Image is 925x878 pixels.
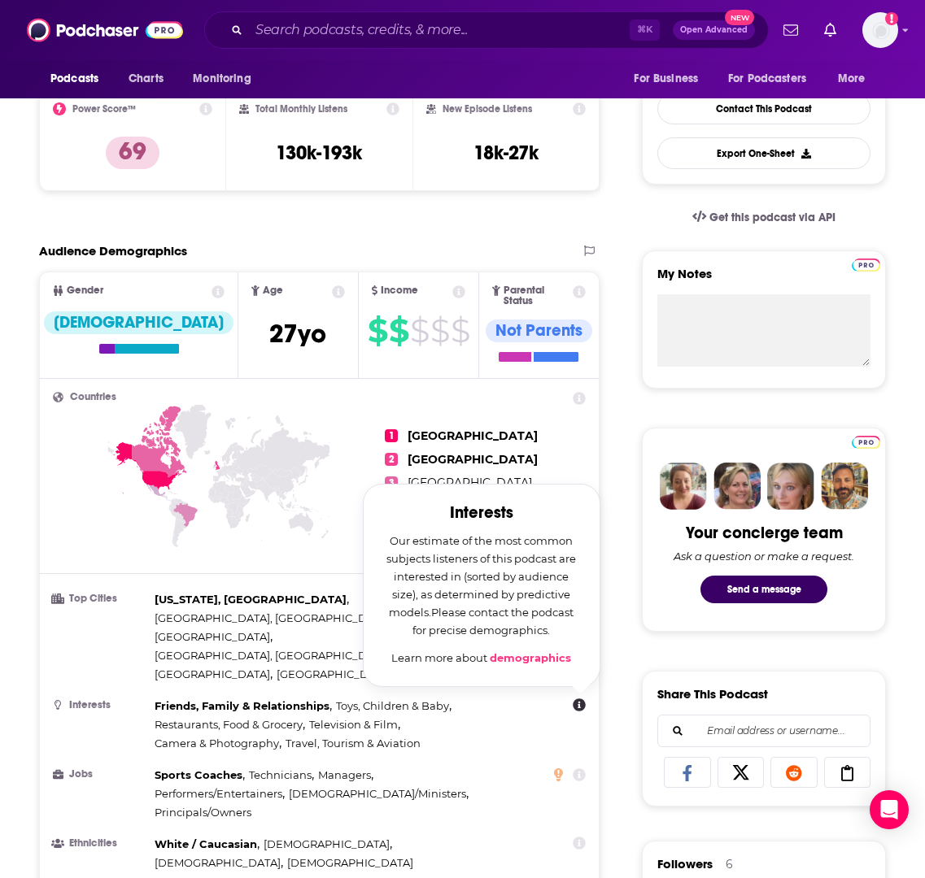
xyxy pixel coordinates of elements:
p: Our estimate of the most common subjects listeners of this podcast are interested in (sorted by a... [383,532,580,639]
h3: 130k-193k [276,141,362,165]
span: More [838,67,866,90]
span: , [155,697,332,715]
span: , [155,590,349,609]
img: Podchaser - Follow, Share and Rate Podcasts [27,15,183,46]
span: $ [430,318,449,344]
div: Your concierge team [686,523,843,543]
span: , [155,785,285,803]
span: White / Caucasian [155,837,257,850]
span: Travel, Tourism & Aviation [286,737,421,750]
input: Email address or username... [671,715,857,746]
img: Jules Profile [767,463,814,510]
span: Technicians [249,768,312,781]
span: $ [368,318,387,344]
span: , [336,697,452,715]
span: [DEMOGRAPHIC_DATA] [287,856,413,869]
a: Share on X/Twitter [718,757,765,788]
span: Monitoring [193,67,251,90]
span: 3 [385,476,398,489]
span: , [155,854,283,872]
span: New [725,10,754,25]
span: For Business [634,67,698,90]
span: Charts [129,67,164,90]
div: [DEMOGRAPHIC_DATA] [44,311,233,334]
span: 27 yo [269,318,326,350]
span: [GEOGRAPHIC_DATA] [155,667,270,680]
span: , [155,734,281,753]
button: Export One-Sheet [657,137,870,169]
span: , [155,715,305,734]
span: , [155,835,260,854]
button: Send a message [700,576,827,603]
span: Followers [657,856,713,871]
a: Show notifications dropdown [777,16,805,44]
svg: Add a profile image [885,12,898,25]
a: Share on Reddit [770,757,818,788]
span: [GEOGRAPHIC_DATA] [155,630,270,643]
span: [GEOGRAPHIC_DATA] [408,428,538,443]
button: open menu [181,63,272,94]
span: Open Advanced [680,26,748,34]
h2: Interests [383,504,580,522]
span: Sports Coaches [155,768,242,781]
span: Gender [67,285,103,296]
span: [GEOGRAPHIC_DATA], [GEOGRAPHIC_DATA] [155,611,391,624]
h3: Top Cities [53,593,148,604]
span: [GEOGRAPHIC_DATA] [408,452,538,467]
span: Television & Film [309,718,398,731]
p: 69 [106,137,159,169]
div: Search followers [657,715,870,747]
span: Restaurants, Food & Grocery [155,718,303,731]
span: , [155,628,273,646]
span: [DEMOGRAPHIC_DATA] [155,856,281,869]
h3: 18k-27k [473,141,539,165]
h2: Total Monthly Listens [255,103,347,115]
span: [GEOGRAPHIC_DATA] [408,476,532,490]
span: [US_STATE], [GEOGRAPHIC_DATA] [155,593,347,606]
div: 6 [726,857,733,871]
div: Not Parents [486,319,592,342]
h3: Interests [53,700,148,711]
span: $ [451,318,469,344]
h2: Power Score™ [72,103,136,115]
input: Search podcasts, credits, & more... [249,17,630,43]
span: Countries [70,392,116,402]
span: , [155,609,393,628]
h2: New Episode Listens [443,103,532,115]
span: Performers/Entertainers [155,787,282,800]
span: Get this podcast via API [709,211,836,224]
a: demographics [490,651,571,664]
span: , [309,715,400,734]
span: , [249,766,314,785]
span: , [155,766,245,785]
span: , [264,835,392,854]
span: Friends, Family & Relationships [155,699,329,712]
img: Jon Profile [821,463,868,510]
span: Income [381,285,418,296]
h3: Share This Podcast [657,686,768,702]
span: , [318,766,373,785]
span: , [289,785,469,803]
a: Copy Link [824,757,871,788]
span: Camera & Photography [155,737,279,750]
span: [DEMOGRAPHIC_DATA]/Ministers [289,787,466,800]
span: [DEMOGRAPHIC_DATA] [264,837,390,850]
span: , [155,646,393,665]
a: Show notifications dropdown [818,16,843,44]
span: [GEOGRAPHIC_DATA] [277,667,392,680]
span: Podcasts [50,67,98,90]
span: $ [410,318,429,344]
span: Toys, Children & Baby [336,699,449,712]
a: Charts [118,63,173,94]
button: open menu [39,63,120,94]
img: Podchaser Pro [852,259,880,272]
span: Logged in as nilam.mukherjee [862,12,898,48]
p: Learn more about [383,649,580,667]
span: [GEOGRAPHIC_DATA], [GEOGRAPHIC_DATA] [155,649,391,662]
img: Barbara Profile [713,463,761,510]
h2: Audience Demographics [39,243,187,259]
span: 1 [385,429,398,442]
a: Pro website [852,433,880,449]
h3: Ethnicities [53,838,148,849]
button: Open AdvancedNew [673,20,755,40]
